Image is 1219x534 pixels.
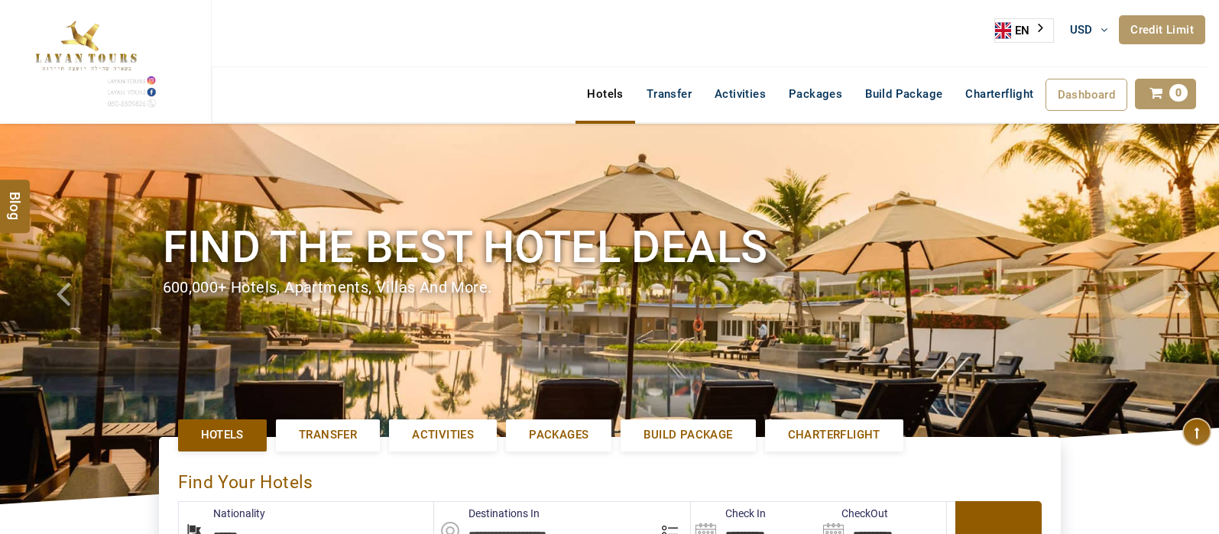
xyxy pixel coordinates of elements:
label: Check In [691,506,766,521]
aside: Language selected: English [994,18,1054,43]
a: Charterflight [954,79,1045,109]
a: Hotels [575,79,634,109]
a: Build Package [854,79,954,109]
span: Packages [529,427,588,443]
div: Find Your Hotels [178,456,1042,501]
span: Hotels [201,427,244,443]
a: Activities [703,79,777,109]
span: Charterflight [965,87,1033,101]
label: Nationality [179,506,265,521]
a: Transfer [276,419,380,451]
a: Activities [389,419,497,451]
a: Hotels [178,419,267,451]
a: Packages [777,79,854,109]
div: 600,000+ hotels, apartments, villas and more. [163,277,1057,299]
a: Transfer [635,79,703,109]
h1: Find the best hotel deals [163,218,1057,276]
span: 0 [1169,84,1188,102]
label: Destinations In [434,506,540,521]
span: USD [1070,23,1093,37]
a: Build Package [621,419,755,451]
span: Transfer [299,427,357,443]
span: Dashboard [1058,88,1116,102]
span: Build Package [644,427,732,443]
a: 0 [1135,79,1196,109]
span: Charterflight [788,427,880,443]
a: Charterflight [765,419,903,451]
label: CheckOut [819,506,888,521]
span: Blog [5,191,25,204]
a: Packages [506,419,611,451]
a: Credit Limit [1119,15,1205,44]
span: Activities [412,427,474,443]
div: Language [994,18,1054,43]
a: EN [995,19,1053,42]
img: The Royal Line Holidays [11,7,159,110]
